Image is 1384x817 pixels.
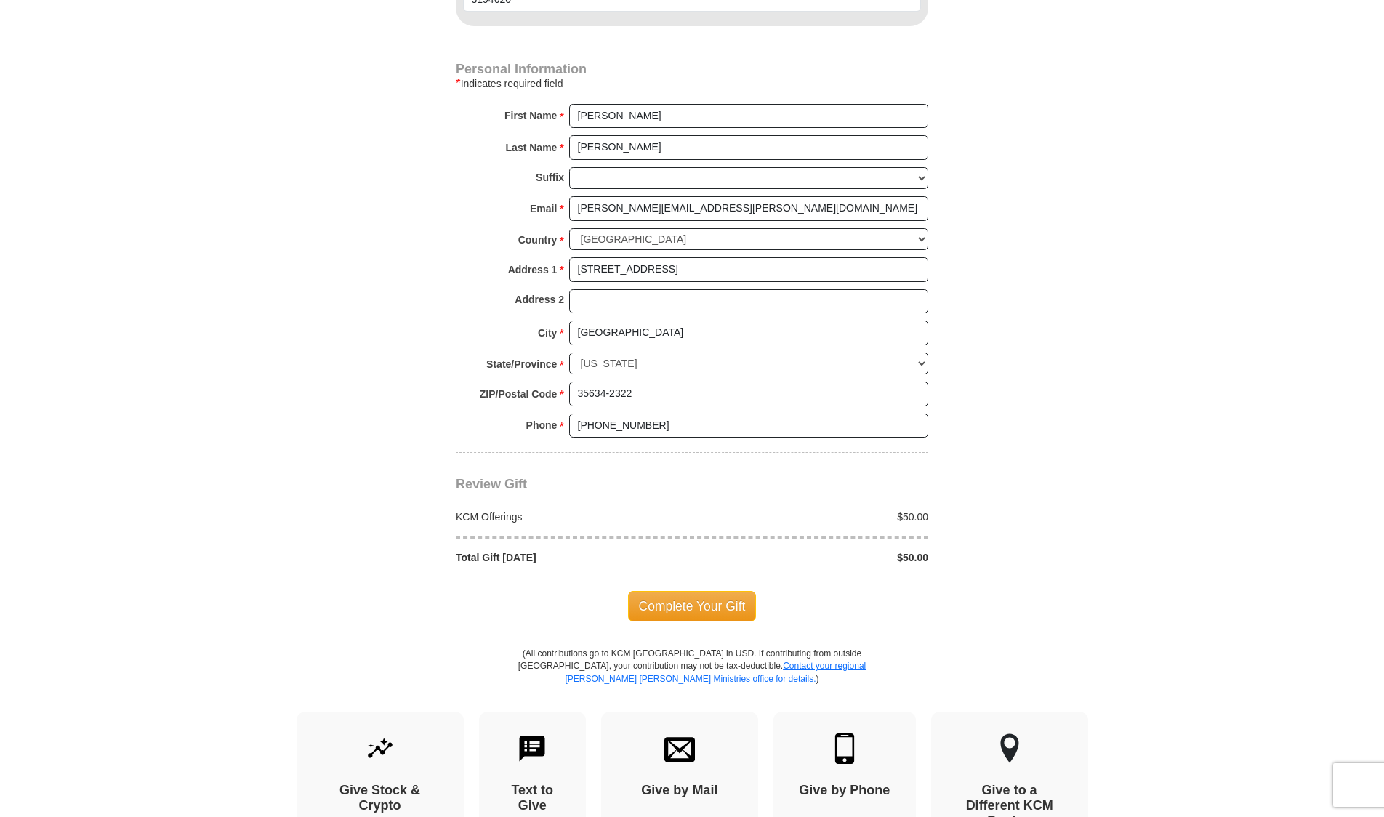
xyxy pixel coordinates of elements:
[530,198,557,219] strong: Email
[799,783,890,799] h4: Give by Phone
[456,63,928,75] h4: Personal Information
[518,230,558,250] strong: Country
[627,783,733,799] h4: Give by Mail
[504,783,561,814] h4: Text to Give
[526,415,558,435] strong: Phone
[517,733,547,764] img: text-to-give.svg
[506,137,558,158] strong: Last Name
[448,510,693,524] div: KCM Offerings
[322,783,438,814] h4: Give Stock & Crypto
[518,648,866,711] p: (All contributions go to KCM [GEOGRAPHIC_DATA] in USD. If contributing from outside [GEOGRAPHIC_D...
[456,75,928,92] div: Indicates required field
[628,591,757,621] span: Complete Your Gift
[565,661,866,683] a: Contact your regional [PERSON_NAME] [PERSON_NAME] Ministries office for details.
[692,510,936,524] div: $50.00
[664,733,695,764] img: envelope.svg
[486,354,557,374] strong: State/Province
[829,733,860,764] img: mobile.svg
[504,105,557,126] strong: First Name
[692,550,936,565] div: $50.00
[536,167,564,188] strong: Suffix
[515,289,564,310] strong: Address 2
[365,733,395,764] img: give-by-stock.svg
[480,384,558,404] strong: ZIP/Postal Code
[508,259,558,280] strong: Address 1
[999,733,1020,764] img: other-region
[538,323,557,343] strong: City
[448,550,693,565] div: Total Gift [DATE]
[456,477,527,491] span: Review Gift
